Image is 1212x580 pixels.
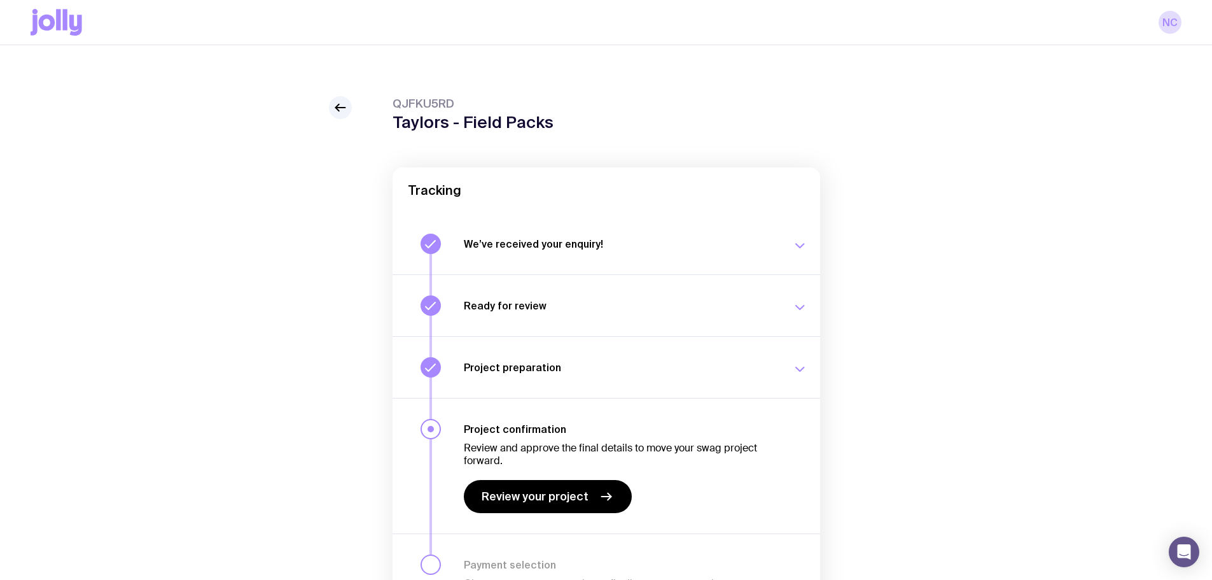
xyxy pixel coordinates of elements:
[408,183,805,198] h2: Tracking
[1169,537,1199,567] div: Open Intercom Messenger
[393,113,554,132] h1: Taylors - Field Packs
[393,274,820,336] button: Ready for review
[464,299,777,312] h3: Ready for review
[464,237,777,250] h3: We’ve received your enquiry!
[464,558,777,571] h3: Payment selection
[393,96,554,111] span: QJFKU5RD
[464,480,632,513] a: Review your project
[1159,11,1181,34] a: NC
[464,361,777,374] h3: Project preparation
[464,423,777,435] h3: Project confirmation
[482,489,589,504] span: Review your project
[393,336,820,398] button: Project preparation
[393,213,820,274] button: We’ve received your enquiry!
[464,442,777,467] p: Review and approve the final details to move your swag project forward.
